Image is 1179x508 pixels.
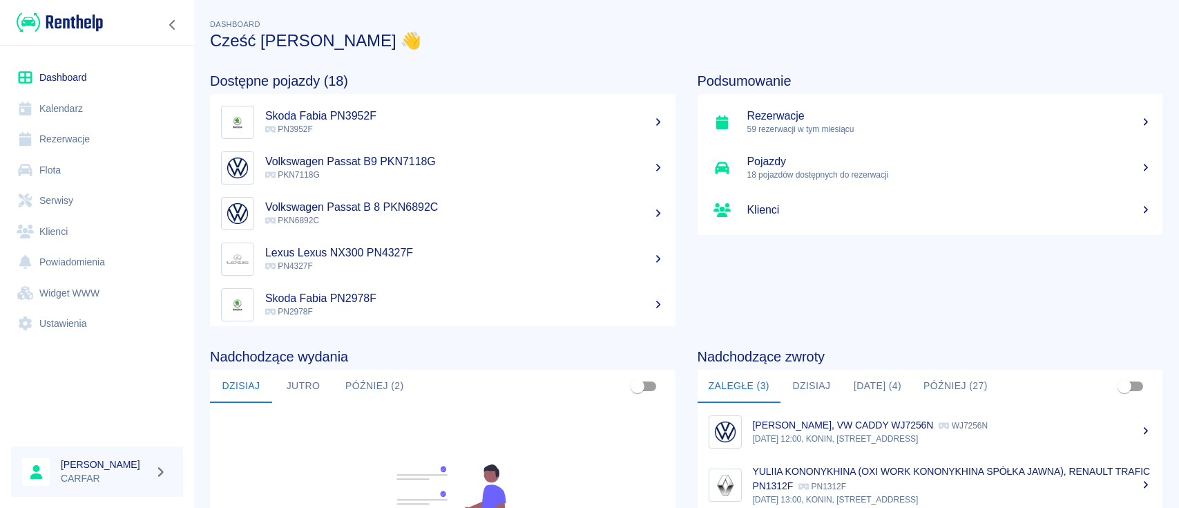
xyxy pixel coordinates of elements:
span: PKN7118G [265,170,320,180]
img: Image [224,292,251,318]
h4: Podsumowanie [698,73,1163,89]
span: PN2978F [265,307,313,317]
p: CARFAR [61,471,149,486]
h5: Volkswagen Passat B9 PKN7118G [265,155,664,169]
span: Pokaż przypisane tylko do mnie [1111,373,1138,399]
a: ImageSkoda Fabia PN3952F PN3952F [210,100,675,145]
p: [PERSON_NAME], VW CADDY WJ7256N [753,420,934,431]
button: Dzisiaj [210,370,272,403]
a: Pojazdy18 pojazdów dostępnych do rezerwacji [698,145,1163,191]
h6: [PERSON_NAME] [61,458,149,471]
p: YULIIA KONONYKHINA (OXI WORK KONONYKHINA SPÓŁKA JAWNA), RENAULT TRAFIC PN1312F [753,466,1151,491]
h3: Cześć [PERSON_NAME] 👋 [210,31,1162,50]
p: [DATE] 13:00, KONIN, [STREET_ADDRESS] [753,493,1152,506]
img: Renthelp logo [17,11,103,34]
img: Image [224,155,251,181]
img: Image [224,246,251,272]
a: Rezerwacje [11,124,183,155]
a: Klienci [698,191,1163,229]
h5: Volkswagen Passat B 8 PKN6892C [265,200,664,214]
p: PN1312F [798,482,846,491]
a: Image[PERSON_NAME], VW CADDY WJ7256N WJ7256N[DATE] 12:00, KONIN, [STREET_ADDRESS] [698,408,1163,455]
a: Widget WWW [11,278,183,309]
span: PKN6892C [265,216,319,225]
p: WJ7256N [939,421,988,431]
button: Później (2) [334,370,415,403]
p: 59 rezerwacji w tym miesiącu [747,123,1152,135]
h5: Klienci [747,203,1152,217]
a: ImageVolkswagen Passat B9 PKN7118G PKN7118G [210,145,675,191]
a: Powiadomienia [11,247,183,278]
p: 18 pojazdów dostępnych do rezerwacji [747,169,1152,181]
a: Kalendarz [11,93,183,124]
img: Image [224,109,251,135]
span: PN4327F [265,261,313,271]
button: [DATE] (4) [843,370,912,403]
a: Klienci [11,216,183,247]
h5: Lexus Lexus NX300 PN4327F [265,246,664,260]
a: Serwisy [11,185,183,216]
span: PN3952F [265,124,313,134]
span: Dashboard [210,20,260,28]
a: Rezerwacje59 rezerwacji w tym miesiącu [698,100,1163,145]
h5: Skoda Fabia PN3952F [265,109,664,123]
h4: Dostępne pojazdy (18) [210,73,675,89]
a: Dashboard [11,62,183,93]
h5: Pojazdy [747,155,1152,169]
span: Pokaż przypisane tylko do mnie [624,373,651,399]
h5: Skoda Fabia PN2978F [265,292,664,305]
a: ImageLexus Lexus NX300 PN4327F PN4327F [210,236,675,282]
p: [DATE] 12:00, KONIN, [STREET_ADDRESS] [753,433,1152,445]
a: ImageSkoda Fabia PN2978F PN2978F [210,282,675,328]
button: Zaległe (3) [698,370,780,403]
a: Ustawienia [11,308,183,339]
button: Dzisiaj [780,370,843,403]
a: Flota [11,155,183,186]
h5: Rezerwacje [747,109,1152,123]
img: Image [224,200,251,227]
a: ImageVolkswagen Passat B 8 PKN6892C PKN6892C [210,191,675,236]
img: Image [712,472,738,498]
img: Image [712,419,738,445]
button: Jutro [272,370,334,403]
button: Zwiń nawigację [162,16,183,34]
h4: Nadchodzące wydania [210,348,675,365]
h4: Nadchodzące zwroty [698,348,1163,365]
button: Później (27) [912,370,999,403]
a: Renthelp logo [11,11,103,34]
